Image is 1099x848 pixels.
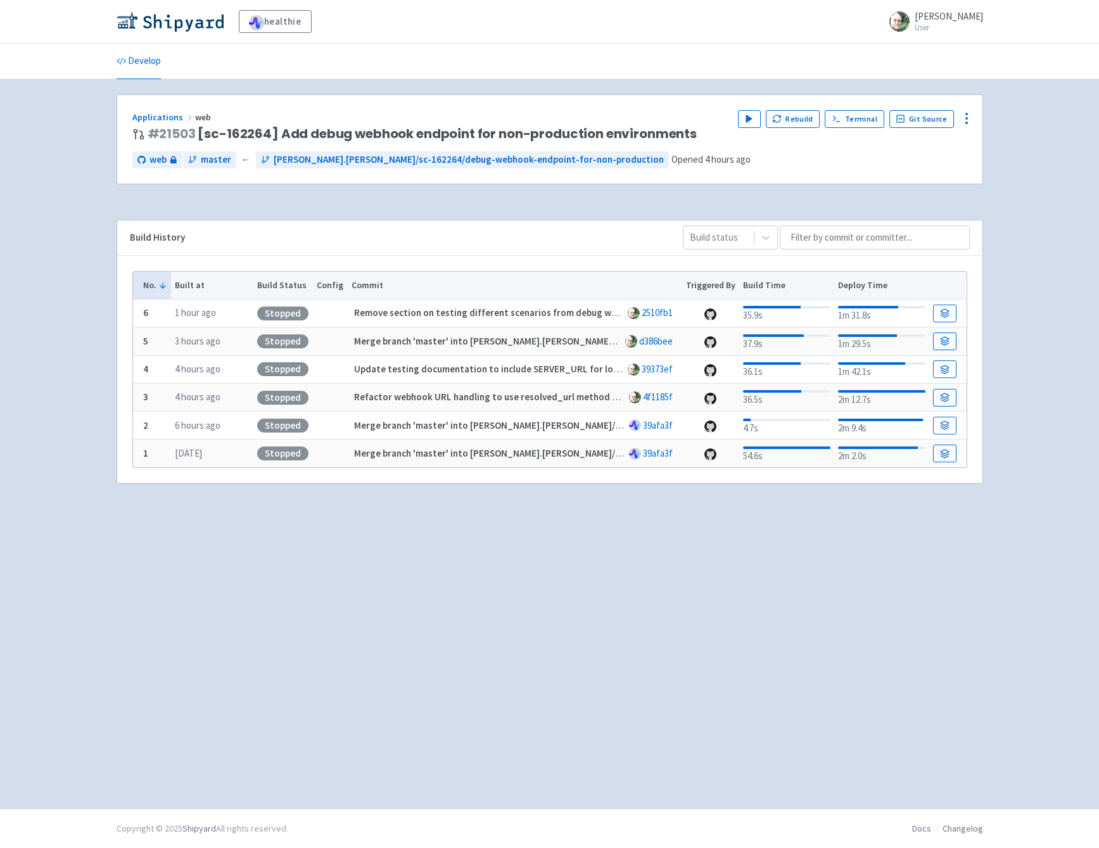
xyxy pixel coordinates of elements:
th: Commit [347,272,682,300]
strong: Refactor webhook URL handling to use resolved_url method for dynamic URL resolution [354,391,727,403]
div: Stopped [257,446,308,460]
time: 4 hours ago [175,363,220,375]
span: master [201,153,231,167]
div: Stopped [257,419,308,433]
div: 4.7s [743,416,830,436]
div: 1m 42.1s [838,360,925,379]
time: 1 hour ago [175,307,216,319]
a: 39afa3f [643,447,673,459]
th: Deploy Time [834,272,929,300]
a: Docs [912,823,931,834]
strong: Merge branch 'master' into [PERSON_NAME].[PERSON_NAME]/sc-162264/debug-webhook-endpoint-for-non-p... [354,335,860,347]
b: 4 [143,363,148,375]
span: [PERSON_NAME].[PERSON_NAME]/sc-162264/debug-webhook-endpoint-for-non-production [274,153,664,167]
a: #21503 [148,125,196,142]
a: master [183,151,236,168]
time: 6 hours ago [175,419,220,431]
strong: Merge branch 'master' into [PERSON_NAME].[PERSON_NAME]/sc-162264/debug-webhook-endpoint-for-non-p... [354,419,860,431]
div: 2m 12.7s [838,388,925,407]
a: web [132,151,182,168]
a: Build Details [933,389,956,407]
th: Triggered By [682,272,739,300]
a: Build Details [933,417,956,434]
a: 4f1185f [643,391,673,403]
span: web [195,111,213,123]
th: Config [313,272,348,300]
a: [PERSON_NAME] User [882,11,983,32]
button: Play [738,110,761,128]
div: 2m 9.4s [838,416,925,436]
a: 2510fb1 [642,307,673,319]
a: Build Details [933,360,956,378]
a: healthie [239,10,312,33]
b: 6 [143,307,148,319]
strong: Remove section on testing different scenarios from debug webhook documentation [354,307,711,319]
a: Build Details [933,305,956,322]
th: Built at [171,272,253,300]
img: Shipyard logo [117,11,224,32]
button: No. [143,279,167,292]
button: Rebuild [766,110,820,128]
a: Changelog [943,823,983,834]
a: Shipyard [182,823,216,834]
a: [PERSON_NAME].[PERSON_NAME]/sc-162264/debug-webhook-endpoint-for-non-production [256,151,669,168]
span: [sc-162264] Add debug webhook endpoint for non-production environments [148,127,697,141]
small: User [915,23,983,32]
div: Stopped [257,362,308,376]
div: 37.9s [743,332,830,351]
span: Opened [671,153,751,165]
a: d386bee [639,335,673,347]
div: 1m 31.8s [838,303,925,323]
time: 4 hours ago [705,153,751,165]
b: 1 [143,447,148,459]
b: 3 [143,391,148,403]
a: Build Details [933,445,956,462]
div: 36.5s [743,388,830,407]
div: 54.6s [743,444,830,464]
time: 4 hours ago [175,391,220,403]
a: Develop [117,44,161,79]
th: Build Status [253,272,313,300]
div: 2m 2.0s [838,444,925,464]
time: 3 hours ago [175,335,220,347]
a: Applications [132,111,195,123]
b: 5 [143,335,148,347]
a: 39373ef [642,363,673,375]
span: web [149,153,167,167]
div: 36.1s [743,360,830,379]
strong: Merge branch 'master' into [PERSON_NAME].[PERSON_NAME]/sc-162264/debug-webhook-endpoint-for-non-p... [354,447,860,459]
time: [DATE] [175,447,202,459]
input: Filter by commit or committer... [780,225,970,250]
a: Build Details [933,332,956,350]
a: Git Source [889,110,955,128]
strong: Update testing documentation to include SERVER_URL for local development webhook setup [354,363,749,375]
div: Stopped [257,334,308,348]
b: 2 [143,419,148,431]
div: 1m 29.5s [838,332,925,351]
a: Terminal [825,110,884,128]
div: Stopped [257,391,308,405]
a: 39afa3f [643,419,673,431]
div: Stopped [257,307,308,320]
div: Build History [130,231,663,245]
th: Build Time [739,272,834,300]
div: 35.9s [743,303,830,323]
span: [PERSON_NAME] [915,10,983,22]
span: ← [241,153,251,167]
div: Copyright © 2025 All rights reserved. [117,822,288,835]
